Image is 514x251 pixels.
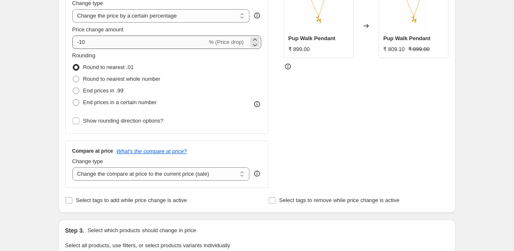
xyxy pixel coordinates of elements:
span: Select tags to add while price change is active [76,197,187,203]
span: Select tags to remove while price change is active [279,197,399,203]
div: help [253,11,261,20]
span: Select all products, use filters, or select products variants individually [65,242,230,248]
span: Round to nearest .01 [83,64,134,70]
strike: ₹ 899.00 [408,45,430,54]
span: End prices in .99 [83,87,124,94]
span: End prices in a certain number [83,99,157,105]
button: What's the compare at price? [117,148,187,154]
p: Select which products should change in price [87,226,196,235]
span: Change type [72,158,103,164]
span: % (Price drop) [209,39,244,45]
h3: Compare at price [72,148,113,154]
span: Price change amount [72,26,124,33]
div: ₹ 809.10 [383,45,405,54]
div: ₹ 899.00 [288,45,310,54]
h2: Step 3. [65,226,84,235]
span: Pup Walk Pendant [383,35,430,41]
span: Rounding [72,52,96,59]
div: help [253,169,261,178]
input: -15 [72,36,207,49]
span: Show rounding direction options? [83,118,163,124]
span: Round to nearest whole number [83,76,160,82]
span: Pup Walk Pendant [288,35,336,41]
